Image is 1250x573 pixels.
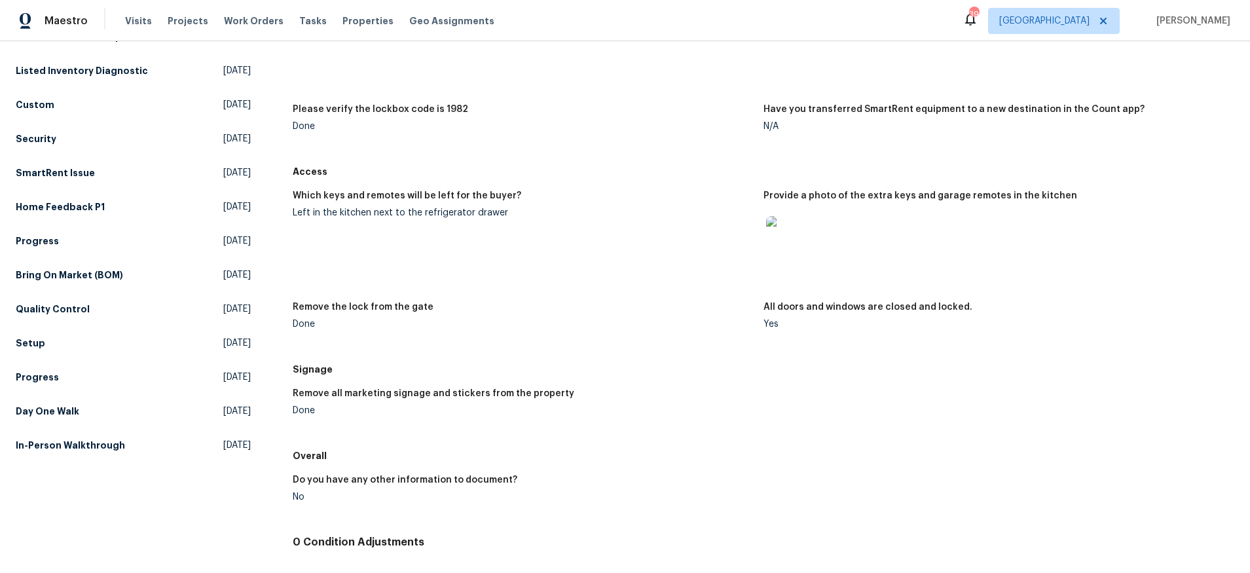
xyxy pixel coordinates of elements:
[224,14,284,28] span: Work Orders
[168,14,208,28] span: Projects
[223,132,251,145] span: [DATE]
[16,229,251,253] a: Progress[DATE]
[293,122,753,131] div: Done
[16,263,251,287] a: Bring On Market (BOM)[DATE]
[293,191,521,200] h5: Which keys and remotes will be left for the buyer?
[293,389,574,398] h5: Remove all marketing signage and stickers from the property
[16,59,251,83] a: Listed Inventory Diagnostic[DATE]
[293,406,753,415] div: Done
[223,405,251,418] span: [DATE]
[16,337,45,350] h5: Setup
[16,399,251,423] a: Day One Walk[DATE]
[16,132,56,145] h5: Security
[223,337,251,350] span: [DATE]
[763,191,1077,200] h5: Provide a photo of the extra keys and garage remotes in the kitchen
[999,14,1090,28] span: [GEOGRAPHIC_DATA]
[16,200,105,213] h5: Home Feedback P1
[125,14,152,28] span: Visits
[16,127,251,151] a: Security[DATE]
[293,492,753,502] div: No
[16,93,251,117] a: Custom[DATE]
[16,64,148,77] h5: Listed Inventory Diagnostic
[293,105,468,114] h5: Please verify the lockbox code is 1982
[16,365,251,389] a: Progress[DATE]
[293,208,753,217] div: Left in the kitchen next to the refrigerator drawer
[293,536,1234,549] h4: 0 Condition Adjustments
[223,234,251,248] span: [DATE]
[16,439,125,452] h5: In-Person Walkthrough
[763,320,1224,329] div: Yes
[16,434,251,457] a: In-Person Walkthrough[DATE]
[223,439,251,452] span: [DATE]
[1151,14,1230,28] span: [PERSON_NAME]
[763,122,1224,131] div: N/A
[45,14,88,28] span: Maestro
[16,297,251,321] a: Quality Control[DATE]
[223,200,251,213] span: [DATE]
[223,64,251,77] span: [DATE]
[16,268,123,282] h5: Bring On Market (BOM)
[223,371,251,384] span: [DATE]
[293,475,517,485] h5: Do you have any other information to document?
[299,16,327,26] span: Tasks
[16,234,59,248] h5: Progress
[223,303,251,316] span: [DATE]
[763,105,1145,114] h5: Have you transferred SmartRent equipment to a new destination in the Count app?
[293,165,1234,178] h5: Access
[293,449,1234,462] h5: Overall
[223,98,251,111] span: [DATE]
[293,363,1234,376] h5: Signage
[16,195,251,219] a: Home Feedback P1[DATE]
[16,331,251,355] a: Setup[DATE]
[763,303,972,312] h5: All doors and windows are closed and locked.
[16,98,54,111] h5: Custom
[223,268,251,282] span: [DATE]
[409,14,494,28] span: Geo Assignments
[16,371,59,384] h5: Progress
[16,405,79,418] h5: Day One Walk
[16,303,90,316] h5: Quality Control
[293,320,753,329] div: Done
[223,166,251,179] span: [DATE]
[342,14,394,28] span: Properties
[16,161,251,185] a: SmartRent Issue[DATE]
[16,166,95,179] h5: SmartRent Issue
[969,8,978,21] div: 39
[293,303,433,312] h5: Remove the lock from the gate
